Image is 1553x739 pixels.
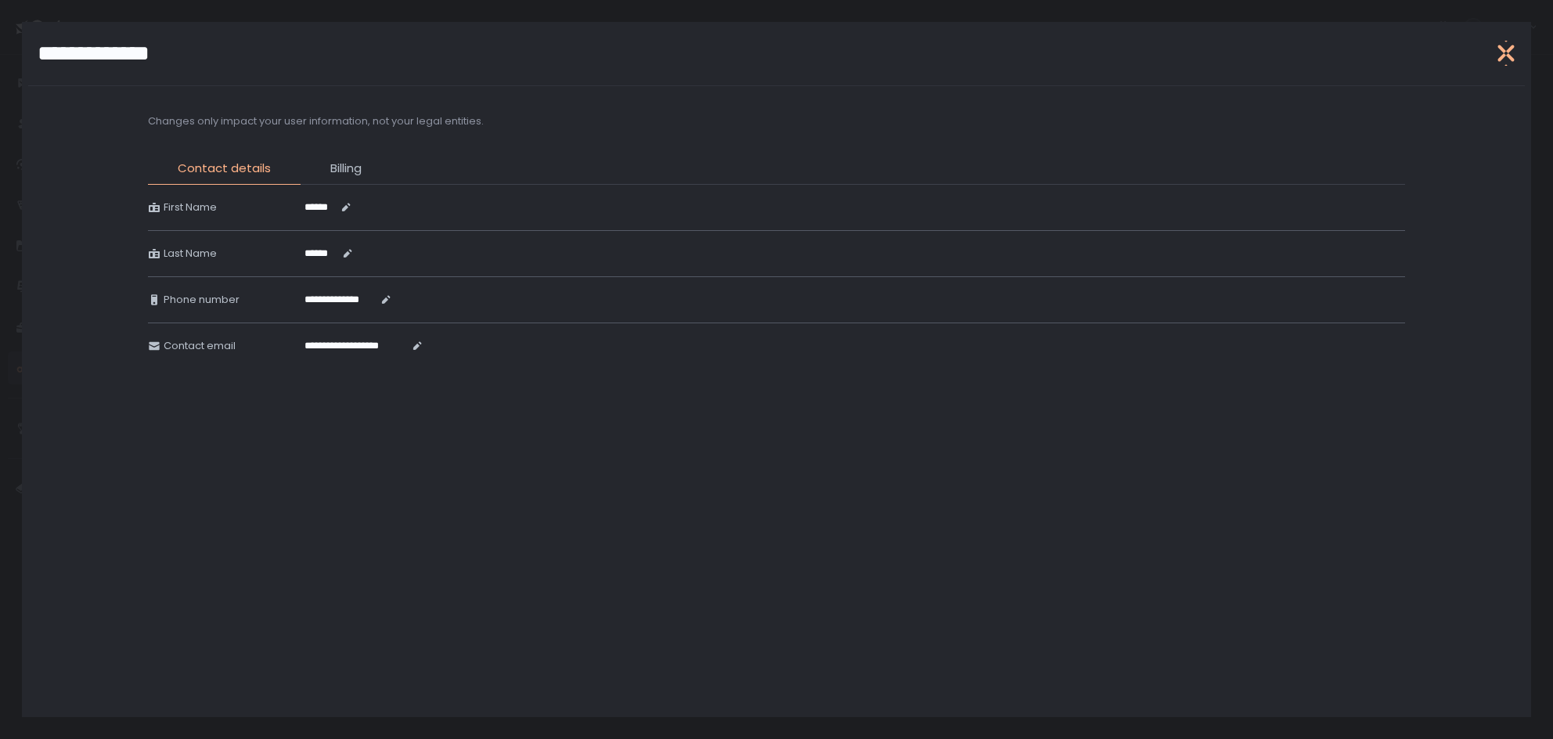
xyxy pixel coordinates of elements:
[178,160,271,178] span: Contact details
[164,200,217,214] span: First Name
[164,339,236,353] span: Contact email
[330,160,362,178] span: Billing
[164,293,240,307] span: Phone number
[148,114,484,128] h2: Changes only impact your user information, not your legal entities.
[164,247,217,261] span: Last Name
